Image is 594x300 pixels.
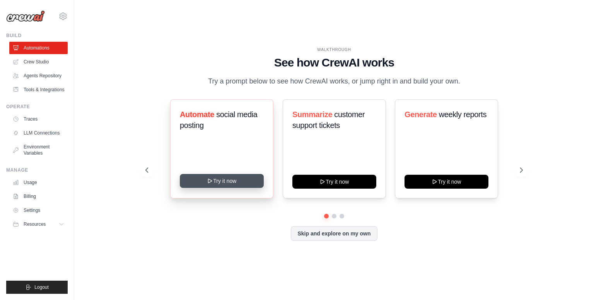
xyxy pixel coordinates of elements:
button: Logout [6,281,68,294]
iframe: Chat Widget [555,263,594,300]
a: Environment Variables [9,141,68,159]
a: Usage [9,176,68,189]
a: Crew Studio [9,56,68,68]
a: Billing [9,190,68,203]
span: social media posting [180,110,258,130]
span: Logout [34,284,49,290]
div: WALKTHROUGH [145,47,523,53]
span: Automate [180,110,214,119]
button: Skip and explore on my own [291,226,377,241]
a: Automations [9,42,68,54]
span: Generate [405,110,437,119]
div: Operate [6,104,68,110]
p: Try a prompt below to see how CrewAI works, or jump right in and build your own. [204,76,464,87]
a: Settings [9,204,68,216]
h1: See how CrewAI works [145,56,523,70]
div: Manage [6,167,68,173]
a: Traces [9,113,68,125]
span: Resources [24,221,46,227]
a: Tools & Integrations [9,84,68,96]
a: LLM Connections [9,127,68,139]
span: customer support tickets [292,110,365,130]
span: weekly reports [439,110,486,119]
button: Try it now [405,175,488,189]
a: Agents Repository [9,70,68,82]
button: Try it now [180,174,264,188]
span: Summarize [292,110,332,119]
button: Try it now [292,175,376,189]
img: Logo [6,10,45,22]
button: Resources [9,218,68,230]
div: Build [6,32,68,39]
